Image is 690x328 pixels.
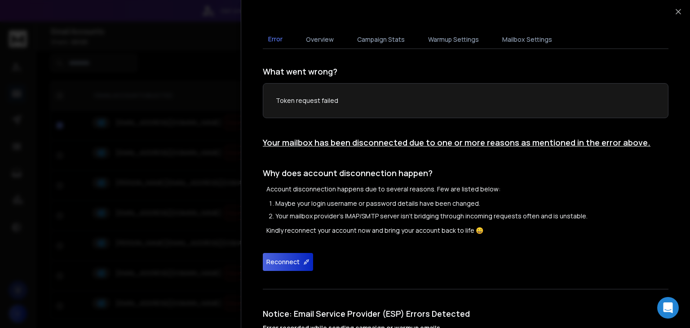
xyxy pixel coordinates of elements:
[266,185,668,194] p: Account disconnection happens due to several reasons. Few are listed below:
[263,167,668,179] h1: Why does account disconnection happen?
[266,226,668,235] p: Kindly reconnect your account now and bring your account back to life 😄
[275,199,668,208] li: Maybe your login username or password details have been changed.
[263,65,668,78] h1: What went wrong?
[276,96,655,105] p: Token request failed
[275,212,668,221] li: Your mailbox provider's IMAP/SMTP server isn't bridging through incoming requests often and is un...
[352,30,410,49] button: Campaign Stats
[301,30,339,49] button: Overview
[263,253,313,271] button: Reconnect
[423,30,484,49] button: Warmup Settings
[263,29,288,50] button: Error
[263,136,668,149] h1: Your mailbox has been disconnected due to one or more reasons as mentioned in the error above.
[497,30,557,49] button: Mailbox Settings
[657,297,679,319] div: Open Intercom Messenger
